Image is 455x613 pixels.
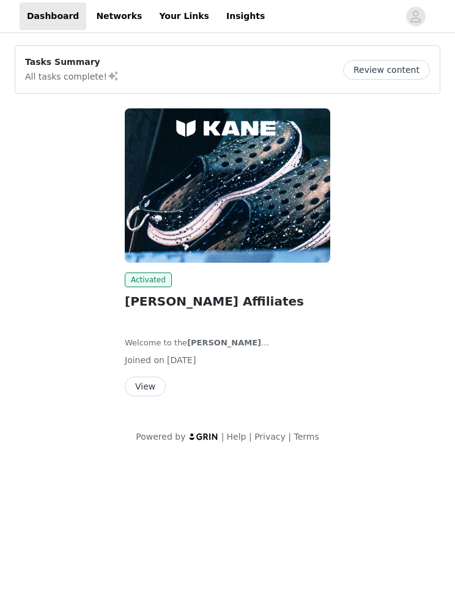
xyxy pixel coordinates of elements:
[152,2,216,30] a: Your Links
[89,2,149,30] a: Networks
[125,355,165,365] span: Joined on
[136,432,185,442] span: Powered by
[125,377,166,396] button: View
[188,432,219,440] img: logo
[125,273,172,287] span: Activated
[125,338,269,359] strong: [PERSON_NAME] Affiliate
[219,2,272,30] a: Insights
[25,69,119,83] p: All tasks complete!
[294,432,319,442] a: Terms
[254,432,286,442] a: Privacy
[221,432,224,442] span: |
[125,108,330,263] img: KANE Footwear
[125,292,330,310] h2: [PERSON_NAME] Affiliates
[249,432,252,442] span: |
[288,432,291,442] span: |
[167,355,196,365] span: [DATE]
[25,56,119,69] p: Tasks Summary
[410,7,421,26] div: avatar
[125,382,166,391] a: View
[125,337,330,349] p: Welcome to the Program!
[20,2,86,30] a: Dashboard
[227,432,246,442] a: Help
[343,60,430,80] button: Review content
